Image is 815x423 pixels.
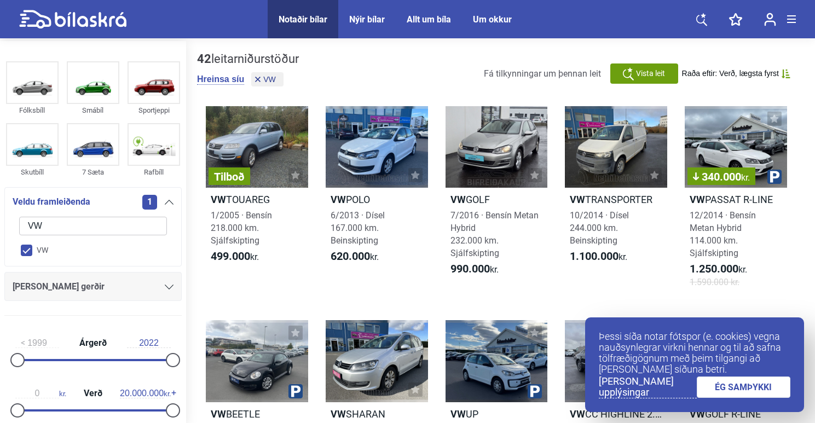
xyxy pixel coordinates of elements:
[636,68,665,79] span: Vista leit
[690,262,738,275] b: 1.250.000
[211,210,272,246] span: 1/2005 · Bensín 218.000 km. Sjálfskipting
[13,194,90,210] span: Veldu framleiðenda
[349,14,385,25] a: Nýir bílar
[565,408,667,420] h2: CC HIGHLINE 2.0TDI
[570,408,585,420] b: VW
[120,389,171,398] span: kr.
[197,52,299,66] div: leitarniðurstöður
[741,172,750,183] span: kr.
[263,76,276,83] span: VW
[690,263,747,276] span: kr.
[81,389,105,398] span: Verð
[690,276,739,288] span: 1.590.000 kr.
[251,72,284,86] button: VW
[331,210,385,246] span: 6/2013 · Dísel 167.000 km. Beinskipting
[67,166,119,178] div: 7 Sæta
[77,339,109,347] span: Árgerð
[128,104,180,117] div: Sportjeppi
[682,69,779,78] span: Raða eftir: Verð, lægsta fyrst
[128,166,180,178] div: Rafbíll
[690,194,705,205] b: VW
[446,106,548,298] a: VWGOLF7/2016 · Bensín Metan Hybrid232.000 km. Sjálfskipting990.000kr.
[211,250,250,263] b: 499.000
[288,384,303,398] img: parking.png
[565,193,667,206] h2: TRANSPORTER
[331,250,379,263] span: kr.
[407,14,451,25] a: Allt um bíla
[214,171,245,182] span: Tilboð
[450,408,466,420] b: VW
[326,106,428,298] a: VWPOLO6/2013 · Dísel167.000 km. Beinskipting620.000kr.
[697,376,791,398] a: ÉG SAMÞYKKI
[331,250,370,263] b: 620.000
[211,250,259,263] span: kr.
[446,408,548,420] h2: UP
[206,408,308,420] h2: BEETLE
[570,210,629,246] span: 10/2014 · Dísel 244.000 km. Beinskipting
[15,389,66,398] span: kr.
[450,194,466,205] b: VW
[13,279,105,294] span: [PERSON_NAME] gerðir
[685,106,787,298] a: 340.000kr.VWPASSAT R-LINE12/2014 · Bensín Metan Hybrid114.000 km. Sjálfskipting1.250.000kr.1.590....
[473,14,512,25] a: Um okkur
[67,104,119,117] div: Smábíl
[211,408,226,420] b: VW
[450,210,539,258] span: 7/2016 · Bensín Metan Hybrid 232.000 km. Sjálfskipting
[279,14,327,25] a: Notaðir bílar
[450,262,490,275] b: 990.000
[690,210,756,258] span: 12/2014 · Bensín Metan Hybrid 114.000 km. Sjálfskipting
[197,52,211,66] b: 42
[450,263,499,276] span: kr.
[693,171,750,182] span: 340.000
[682,69,790,78] button: Raða eftir: Verð, lægsta fyrst
[484,68,601,79] span: Fá tilkynningar um þennan leit
[570,250,619,263] b: 1.100.000
[685,193,787,206] h2: PASSAT R-LINE
[767,170,782,184] img: parking.png
[206,106,308,298] a: TilboðVWTOUAREG1/2005 · Bensín218.000 km. Sjálfskipting499.000kr.
[211,194,226,205] b: VW
[326,408,428,420] h2: SHARAN
[446,193,548,206] h2: GOLF
[685,408,787,420] h2: GOLF R-LINE
[599,376,697,398] a: [PERSON_NAME] upplýsingar
[142,195,157,210] span: 1
[570,250,627,263] span: kr.
[565,106,667,298] a: VWTRANSPORTER10/2014 · Dísel244.000 km. Beinskipting1.100.000kr.
[599,331,790,375] p: Þessi síða notar fótspor (e. cookies) vegna nauðsynlegrar virkni hennar og til að safna tölfræðig...
[206,193,308,206] h2: TOUAREG
[570,194,585,205] b: VW
[690,408,705,420] b: VW
[6,104,59,117] div: Fólksbíll
[326,193,428,206] h2: POLO
[764,13,776,26] img: user-login.svg
[6,166,59,178] div: Skutbíll
[528,384,542,398] img: parking.png
[331,408,346,420] b: VW
[331,194,346,205] b: VW
[197,74,244,85] button: Hreinsa síu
